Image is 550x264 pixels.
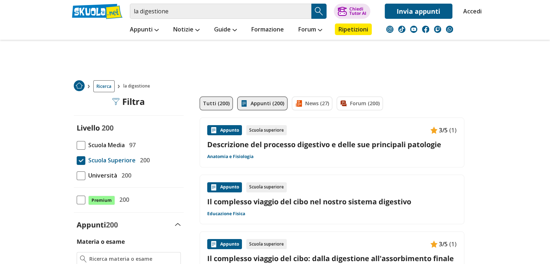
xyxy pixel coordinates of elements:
img: Forum filtro contenuto [340,100,347,107]
div: Scuola superiore [246,239,287,249]
a: Invia appunti [385,4,452,19]
span: Premium [88,196,115,205]
div: Scuola superiore [246,125,287,135]
span: la digestione [123,80,153,92]
div: Appunto [207,182,242,192]
img: facebook [422,26,429,33]
a: Il complesso viaggio del cibo nel nostro sistema digestivo [207,197,457,206]
span: 3/5 [439,239,448,249]
a: Notizie [171,24,201,37]
a: Appunti (200) [237,97,287,110]
img: Appunti contenuto [210,127,217,134]
span: 200 [137,156,150,165]
input: Cerca appunti, riassunti o versioni [130,4,311,19]
a: Home [74,80,85,92]
label: Livello [77,123,100,133]
img: tiktok [398,26,405,33]
span: Università [85,171,117,180]
a: Ricerca [93,80,115,92]
span: Scuola Superiore [85,156,136,165]
span: 200 [106,220,118,230]
input: Ricerca materia o esame [89,255,177,263]
div: Filtra [112,97,145,107]
a: Ripetizioni [335,24,372,35]
img: twitch [434,26,441,33]
span: 200 [119,171,131,180]
img: Appunti contenuto [210,184,217,191]
img: News filtro contenuto [295,100,302,107]
img: Appunti contenuto [430,127,438,134]
a: Formazione [250,24,286,37]
img: youtube [410,26,417,33]
img: Appunti contenuto [430,240,438,248]
a: Anatomia e Fisiologia [207,154,253,159]
img: Appunti contenuto [210,240,217,248]
label: Materia o esame [77,238,125,246]
span: (1) [449,239,457,249]
a: Educazione Fisica [207,211,245,217]
img: Home [74,80,85,91]
a: Appunti [128,24,161,37]
img: instagram [386,26,393,33]
a: Il complesso viaggio del cibo: dalla digestione all'assorbimento finale [207,254,457,263]
a: Tutti (200) [200,97,233,110]
a: Descrizione del processo digestivo e delle sue principali patologie [207,140,457,149]
a: News (27) [292,97,332,110]
img: Appunti filtro contenuto attivo [240,100,248,107]
div: Scuola superiore [246,182,287,192]
span: 97 [126,140,136,150]
a: Forum [297,24,324,37]
label: Appunti [77,220,118,230]
div: Appunto [207,239,242,249]
span: 3/5 [439,125,448,135]
img: Cerca appunti, riassunti o versioni [314,6,324,17]
div: Appunto [207,125,242,135]
img: WhatsApp [446,26,453,33]
img: Ricerca materia o esame [80,255,87,263]
a: Forum (200) [337,97,383,110]
button: ChiediTutor AI [334,4,370,19]
button: Search Button [311,4,327,19]
img: Filtra filtri mobile [112,98,119,105]
span: (1) [449,125,457,135]
a: Guide [212,24,239,37]
div: Chiedi Tutor AI [349,7,366,16]
span: 200 [116,195,129,204]
span: Scuola Media [85,140,125,150]
img: Apri e chiudi sezione [175,223,181,226]
span: 200 [102,123,114,133]
a: Accedi [463,4,478,19]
